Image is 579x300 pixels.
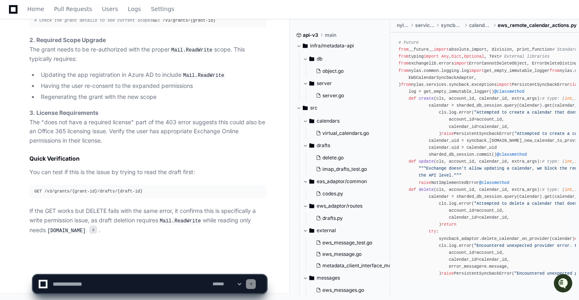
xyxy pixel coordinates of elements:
[309,177,314,186] svg: Directory
[28,69,103,76] div: We're available if you need us!
[8,61,23,76] img: 1756235613930-3d25f9e4-fa56-45dd-b3ad-e072dfbd1548
[309,226,314,235] svg: Directory
[436,96,537,101] span: cls, account_id, calendar_id, extra_args
[29,36,106,43] strong: 2. Required Scope Upgrade
[29,109,98,116] strong: 3. License Requirements
[409,159,416,164] span: def
[303,139,391,152] button: drafts
[398,61,409,66] span: from
[309,54,314,64] svg: Directory
[498,22,577,29] span: ews_remote_calendar_actions.py
[313,188,386,199] button: codes.py
[29,36,266,64] p: The grant needs to be re-authorized with the proper scope. This typically requires:
[317,203,362,209] span: ews_adaptor/routes
[424,54,439,59] span: import
[54,7,92,11] span: Pull Requests
[497,152,527,157] span: @classmethod
[8,33,149,46] div: Welcome
[452,54,462,59] span: Dict
[553,273,575,295] iframe: Open customer support
[397,22,409,29] span: nylas
[313,213,386,224] button: drafts.py
[27,7,44,11] span: Home
[441,22,463,29] span: syncback
[469,68,484,73] span: import
[441,222,456,227] span: return
[38,92,266,102] li: Regenerating the grant with the new scope
[29,168,266,177] p: You can test if this is the issue by trying to read the draft first:
[313,128,386,139] button: virtual_calendars.go
[102,7,118,11] span: Users
[419,180,431,185] span: raise
[322,130,369,137] span: virtual_calendars.go
[303,175,391,188] button: eas_adaptor/common
[317,118,340,124] span: calendars
[28,61,134,69] div: Start new chat
[441,131,454,136] span: raise
[322,190,343,197] span: codes.py
[181,72,226,79] code: Mail.ReadWrite
[309,116,314,126] svg: Directory
[419,159,434,164] span: update
[313,249,393,260] button: ews_message.go
[309,201,314,211] svg: Directory
[436,159,537,164] span: cls, account_id, calendar_id, extra_args
[89,226,97,234] span: 4
[317,227,336,234] span: external
[58,85,99,92] a: Powered byPylon
[34,17,262,24] div: GET /v3/grants/{grant-id}
[29,206,266,235] p: If the GET works but DELETE fails with the same error, it confirms this is specifically a write p...
[398,47,409,52] span: from
[151,7,174,11] span: Settings
[419,187,434,192] span: delete
[81,86,99,92] span: Pylon
[29,108,266,146] p: The "does not have a required license" part of the 403 error suggests this could also be an Offic...
[313,260,393,271] button: metadata_client_interface_mock.go
[398,40,418,45] span: # Future
[139,63,149,73] button: Start new chat
[34,18,153,23] span: # Check the grant details to see current scopes
[419,96,434,101] span: create
[313,65,380,77] button: object.go
[322,154,344,161] span: delete.go
[401,82,411,87] span: from
[313,237,393,249] button: ews_message_test.go
[322,92,344,99] span: server.go
[441,54,449,59] span: Any
[303,52,385,65] button: db
[497,82,512,87] span: import
[313,163,386,175] button: imap_drafts_test.go
[128,7,141,11] span: Logs
[565,159,572,164] span: int
[436,187,537,192] span: cls, account_id, calendar_id, extra_args
[158,217,203,225] code: Mail.ReadWrite
[469,22,491,29] span: calendars
[434,47,449,52] span: import
[429,229,436,234] span: try
[303,77,385,90] button: server
[310,43,354,49] span: infra/metadata-api
[398,39,571,277] div: __future__ absolute_import, division, print_function typing , , , Text exchangelib.errors ErrorCa...
[296,101,385,114] button: src
[322,251,362,257] span: ews_message.go
[8,8,25,25] img: PlayerZero
[303,41,308,51] svg: Directory
[322,68,344,74] span: object.go
[46,227,87,235] code: [DOMAIN_NAME]
[296,39,385,52] button: infra/metadata-api
[398,68,409,73] span: from
[51,275,211,293] textarea: To enrich screen reader interactions, please activate Accessibility in Grammarly extension settings
[317,178,367,185] span: eas_adaptor/common
[38,70,266,80] li: Updating the app registration in Azure AD to include
[303,199,391,213] button: ews_adaptor/routes
[409,187,416,192] span: def
[415,22,434,29] span: services
[409,96,416,101] span: def
[398,54,409,59] span: from
[309,78,314,88] svg: Directory
[34,188,262,195] div: GET /v3/grants/{grant-id}/drafts/{draft-id}
[170,47,214,54] code: Mail.ReadWrite
[464,54,484,59] span: Optional
[550,68,560,73] span: from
